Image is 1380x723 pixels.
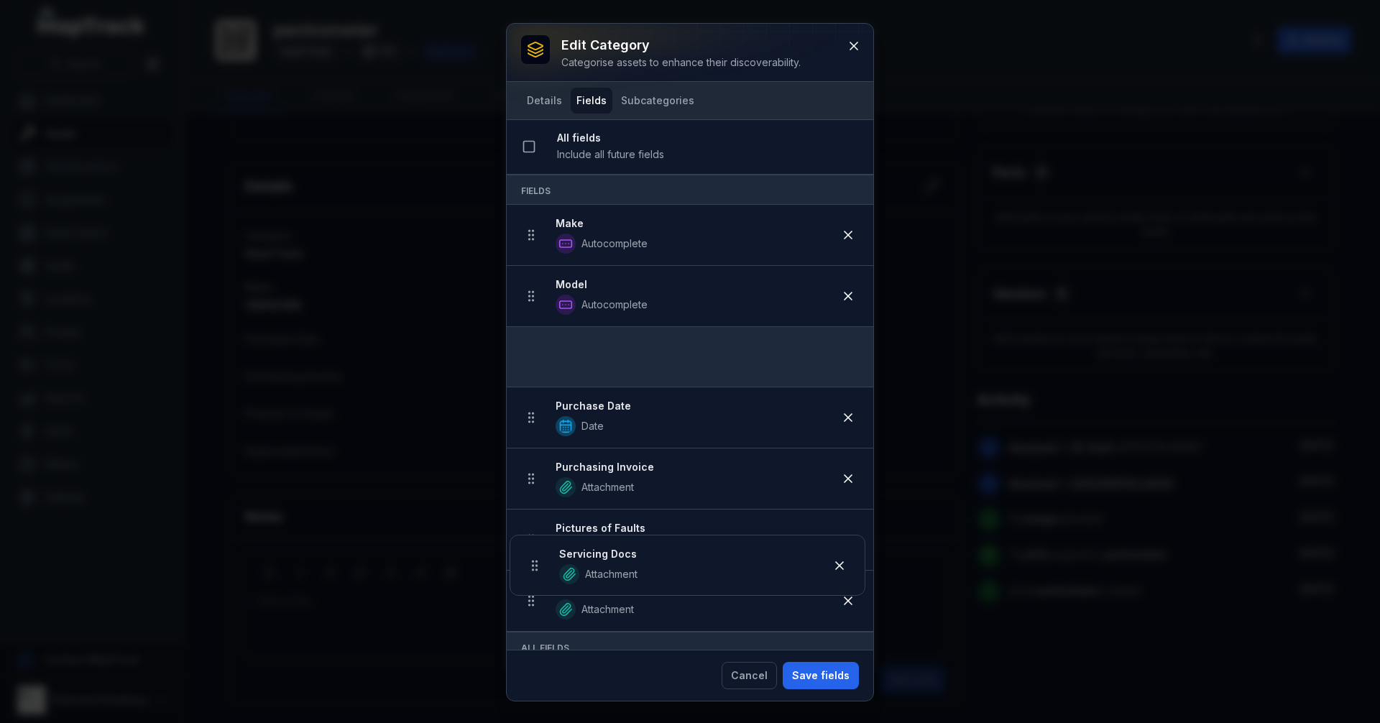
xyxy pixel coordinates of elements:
span: Include all future fields [557,148,664,160]
span: Autocomplete [581,298,648,312]
strong: Model [556,277,834,292]
button: Subcategories [615,88,700,114]
span: Attachment [581,480,634,494]
button: Cancel [722,662,777,689]
span: All Fields [521,643,569,653]
span: Attachment [581,602,634,617]
span: Fields [521,185,551,196]
strong: Purchasing Invoice [556,460,834,474]
strong: Pictures of Faults [556,521,834,535]
span: Autocomplete [581,236,648,251]
strong: Purchase Date [556,399,834,413]
div: Categorise assets to enhance their discoverability. [561,55,801,70]
strong: Make [556,216,834,231]
button: Save fields [783,662,859,689]
strong: All fields [557,131,862,145]
span: Date [581,419,604,433]
h3: Edit category [561,35,801,55]
span: Attachment [581,541,634,556]
button: Fields [571,88,612,114]
button: Details [521,88,568,114]
strong: Superceded Docs [556,582,834,597]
